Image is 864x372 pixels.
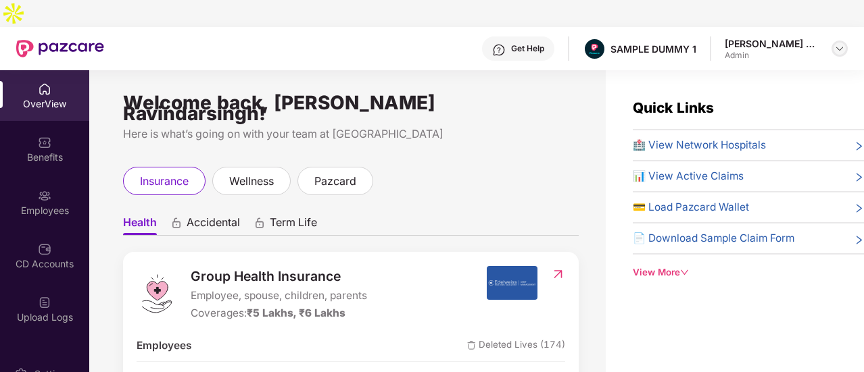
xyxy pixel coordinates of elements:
img: svg+xml;base64,PHN2ZyBpZD0iRW1wbG95ZWVzIiB4bWxucz0iaHR0cDovL3d3dy53My5vcmcvMjAwMC9zdmciIHdpZHRoPS... [38,189,51,203]
div: animation [254,217,266,229]
span: 📊 View Active Claims [633,168,744,184]
div: SAMPLE DUMMY 1 [610,43,696,55]
span: wellness [229,173,274,190]
span: Group Health Insurance [191,266,367,286]
span: 📄 Download Sample Claim Form [633,230,794,246]
span: right [854,202,864,215]
img: svg+xml;base64,PHN2ZyBpZD0iSG9tZSIgeG1sbnM9Imh0dHA6Ly93d3cudzMub3JnLzIwMDAvc3ZnIiB3aWR0aD0iMjAiIG... [38,82,51,96]
span: Employee, spouse, children, parents [191,288,367,304]
span: Accidental [187,215,240,235]
img: deleteIcon [467,341,476,350]
img: RedirectIcon [551,267,565,281]
img: svg+xml;base64,PHN2ZyBpZD0iRHJvcGRvd24tMzJ4MzIiIHhtbG5zPSJodHRwOi8vd3d3LnczLm9yZy8yMDAwL3N2ZyIgd2... [834,43,845,54]
div: Coverages: [191,305,367,321]
span: right [854,171,864,184]
img: Pazcare_Alternative_logo-01-01.png [585,39,604,59]
div: Get Help [511,43,544,54]
span: 🏥 View Network Hospitals [633,137,766,153]
img: svg+xml;base64,PHN2ZyBpZD0iVXBsb2FkX0xvZ3MiIGRhdGEtbmFtZT0iVXBsb2FkIExvZ3MiIHhtbG5zPSJodHRwOi8vd3... [38,296,51,309]
img: svg+xml;base64,PHN2ZyBpZD0iSGVscC0zMngzMiIgeG1sbnM9Imh0dHA6Ly93d3cudzMub3JnLzIwMDAvc3ZnIiB3aWR0aD... [492,43,506,57]
span: ₹5 Lakhs, ₹6 Lakhs [247,307,345,319]
span: Deleted Lives (174) [467,338,565,354]
span: right [854,140,864,153]
div: Admin [725,50,819,61]
div: View More [633,265,864,280]
span: Quick Links [633,99,714,116]
span: 💳 Load Pazcard Wallet [633,199,749,215]
img: svg+xml;base64,PHN2ZyBpZD0iQmVuZWZpdHMiIHhtbG5zPSJodHRwOi8vd3d3LnczLm9yZy8yMDAwL3N2ZyIgd2lkdGg9Ij... [38,136,51,149]
img: svg+xml;base64,PHN2ZyBpZD0iQ0RfQWNjb3VudHMiIGRhdGEtbmFtZT0iQ0QgQWNjb3VudHMiIHhtbG5zPSJodHRwOi8vd3... [38,242,51,256]
div: animation [170,217,183,229]
span: Employees [137,338,191,354]
span: Term Life [270,215,317,235]
span: Health [123,215,157,235]
img: insurerIcon [487,266,537,300]
span: right [854,233,864,246]
span: pazcard [314,173,356,190]
span: insurance [140,173,189,190]
span: down [680,268,689,277]
div: Here is what’s going on with your team at [GEOGRAPHIC_DATA] [123,126,579,142]
div: Welcome back, [PERSON_NAME] Ravindarsingh! [123,97,579,119]
div: [PERSON_NAME] Ravindarsingh [725,37,819,50]
img: logo [137,273,177,314]
img: New Pazcare Logo [16,40,104,57]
